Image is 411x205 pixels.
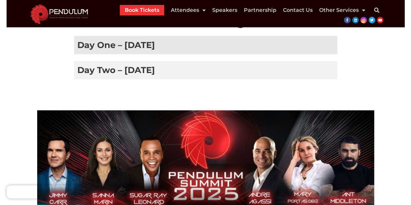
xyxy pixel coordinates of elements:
[120,5,365,15] nav: Menu
[74,61,337,79] h3: Day Two – [DATE]
[171,5,206,15] a: Attendees
[212,5,237,15] a: Speakers
[244,5,276,15] a: Partnership
[125,5,159,15] a: Book Tickets
[370,4,383,17] div: Search
[319,5,365,15] a: Other Services
[283,5,313,15] a: Contact Us
[7,185,86,198] iframe: Brevo live chat
[27,3,91,24] img: cropped-cropped-Pendulum-Summit-Logo-Website.png
[74,36,337,54] h3: Day One – [DATE]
